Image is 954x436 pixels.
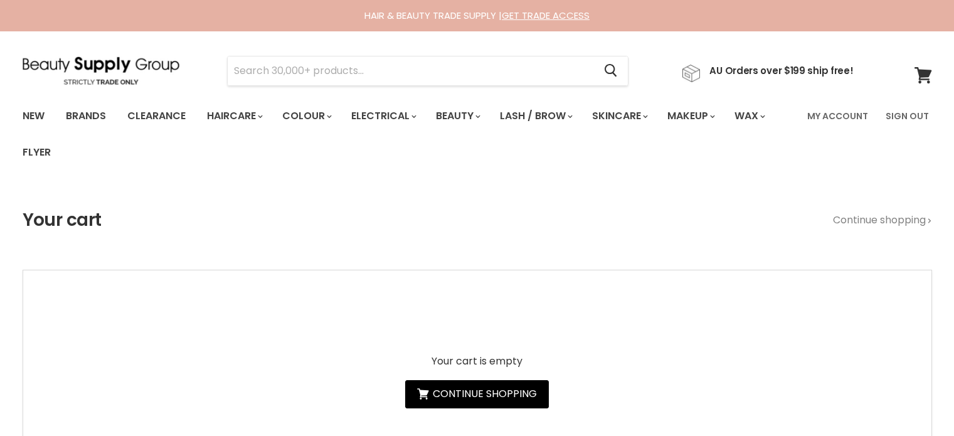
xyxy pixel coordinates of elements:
[118,103,195,129] a: Clearance
[595,56,628,85] button: Search
[342,103,424,129] a: Electrical
[227,56,628,86] form: Product
[725,103,773,129] a: Wax
[502,9,590,22] a: GET TRADE ACCESS
[228,56,595,85] input: Search
[878,103,936,129] a: Sign Out
[273,103,339,129] a: Colour
[13,139,60,166] a: Flyer
[7,98,948,171] nav: Main
[405,356,549,367] p: Your cart is empty
[583,103,655,129] a: Skincare
[7,9,948,22] div: HAIR & BEAUTY TRADE SUPPLY |
[658,103,723,129] a: Makeup
[23,210,102,230] h1: Your cart
[833,215,932,226] a: Continue shopping
[56,103,115,129] a: Brands
[13,98,800,171] ul: Main menu
[800,103,876,129] a: My Account
[198,103,270,129] a: Haircare
[891,377,941,423] iframe: Gorgias live chat messenger
[490,103,580,129] a: Lash / Brow
[405,380,549,408] a: Continue shopping
[13,103,54,129] a: New
[427,103,488,129] a: Beauty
